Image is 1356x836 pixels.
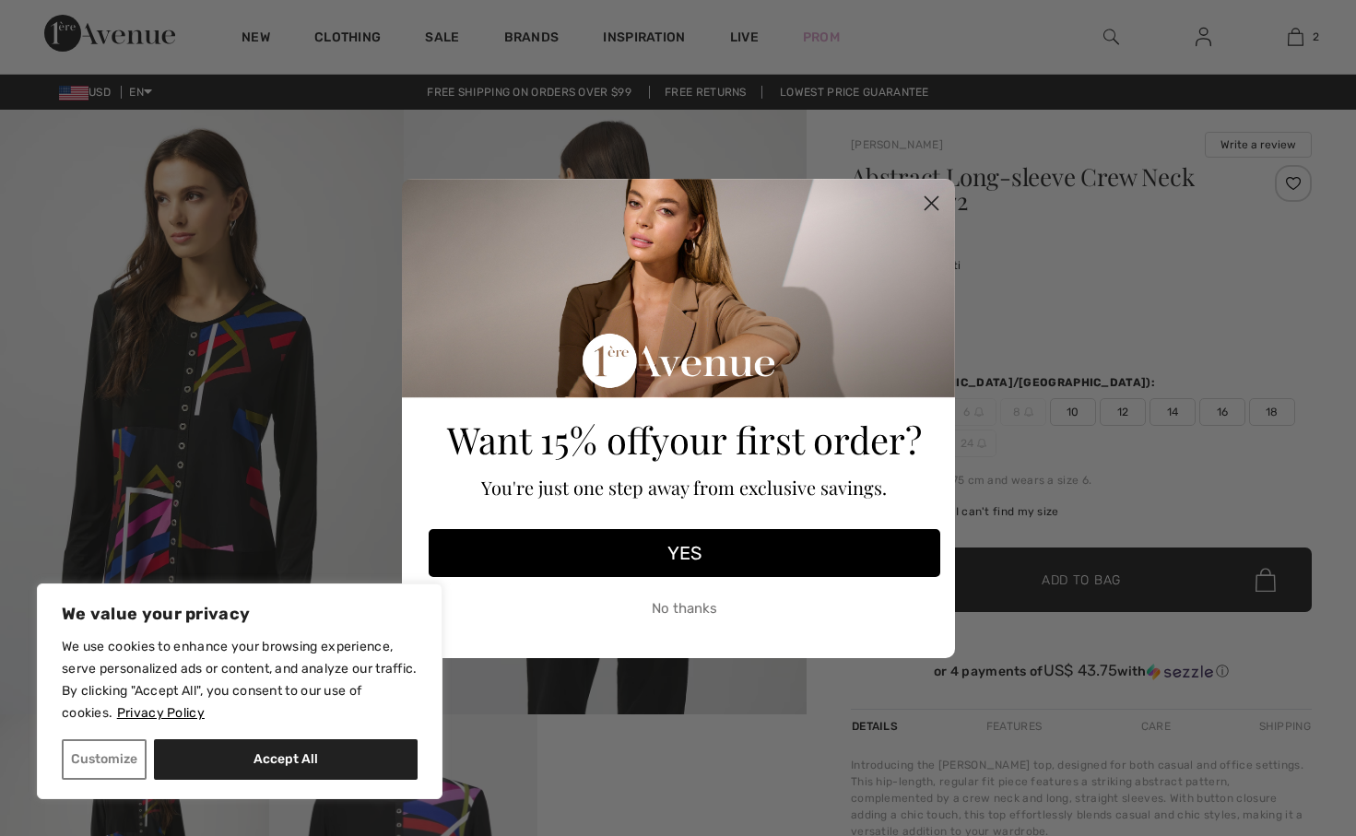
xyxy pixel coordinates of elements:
p: We value your privacy [62,603,418,625]
button: Customize [62,739,147,780]
span: Want 15% off [447,415,651,464]
p: We use cookies to enhance your browsing experience, serve personalized ads or content, and analyz... [62,636,418,724]
span: your first order? [651,415,922,464]
button: No thanks [429,586,940,632]
button: YES [429,529,940,577]
a: Privacy Policy [116,704,206,722]
div: We value your privacy [37,583,442,799]
button: Close dialog [915,187,948,219]
button: Accept All [154,739,418,780]
span: You're just one step away from exclusive savings. [481,475,887,500]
